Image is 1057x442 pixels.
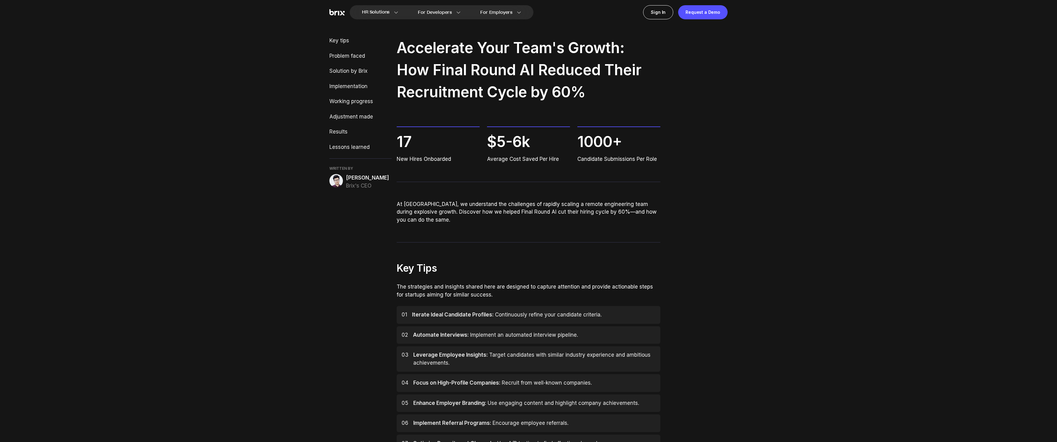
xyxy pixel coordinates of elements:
span: Encourage employee referrals. [493,420,568,426]
h2: Accelerate Your Team's Growth: How Final Round AI Reduced Their Recruitment Cycle by 60% [397,37,661,103]
span: 01 [402,311,407,319]
span: Candidate Submissions Per Role [577,155,660,163]
span: Iterate Ideal Candidate Profiles: [412,312,494,318]
span: Use engaging content and highlight company achievements. [488,400,639,406]
span: 05 [402,399,408,407]
h2: Key Tips [397,261,661,276]
div: Lessons learned [329,143,392,151]
span: $5-6k [487,131,570,153]
span: Continuously refine your candidate criteria. [495,312,602,318]
span: Enhance Employer Branding: [413,400,486,406]
p: At [GEOGRAPHIC_DATA], we understand the challenges of rapidly scaling a remote engineering team d... [397,200,661,224]
span: 04 [402,379,408,387]
span: 1000+ [577,131,660,153]
span: Average Cost Saved Per Hire [487,155,570,163]
div: Key tips [329,37,392,45]
span: 06 [402,419,408,427]
span: HR Solutions [362,7,390,17]
a: Sign In [643,5,673,19]
span: 02 [402,331,408,339]
span: Brix's CEO [346,182,389,190]
div: Implementation [329,83,392,91]
div: Results [329,128,392,136]
img: Brix Logo [329,9,345,16]
span: New Hires Onboarded [397,155,480,163]
span: Leverage Employee Insights: [413,352,488,358]
span: Automate Interviews: [413,332,469,338]
div: Solution by Brix [329,67,392,75]
span: Focus on High-Profile Companies: [413,380,501,386]
span: Recruit from well-known companies. [502,380,592,386]
div: Working progress [329,98,392,106]
img: alex [329,174,343,188]
span: [PERSON_NAME] [346,174,389,182]
span: Implement Referral Programs: [413,420,491,426]
span: 03 [402,351,408,367]
div: Problem faced [329,52,392,60]
a: Request a Demo [678,5,728,19]
p: The strategies and insights shared here are designed to capture attention and provide actionable ... [397,283,661,299]
span: For Developers [418,9,452,16]
div: Adjustment made [329,113,392,121]
span: 17 [397,131,480,153]
span: WRITTEN BY [329,166,392,171]
span: For Employers [480,9,513,16]
span: Implement an automated interview pipeline. [470,332,578,338]
span: Target candidates with similar industry experience and ambitious achievements. [413,352,650,366]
